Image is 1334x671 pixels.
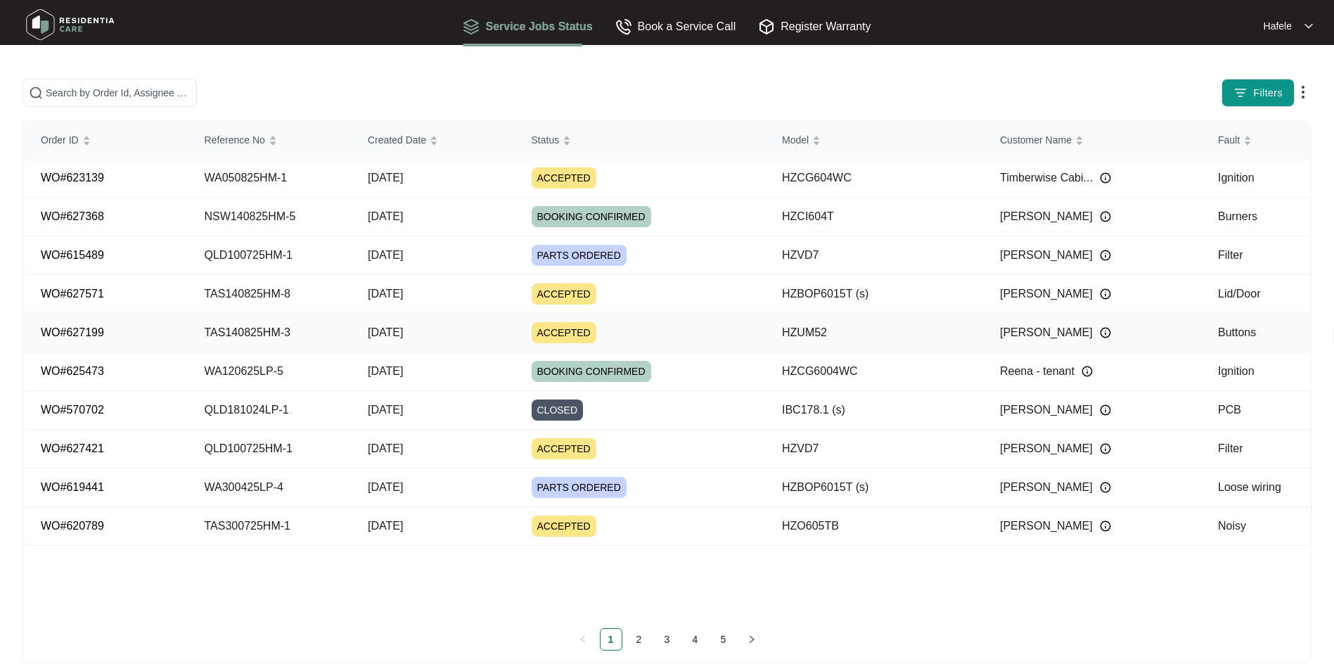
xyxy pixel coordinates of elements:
a: WO#627199 [41,326,104,338]
td: TAS300725HM-1 [188,507,352,546]
input: Search by Order Id, Assignee Name, Reference No, Customer Name and Model [46,85,191,101]
a: WO#627421 [41,442,104,454]
td: Ignition [1201,159,1310,198]
td: HZBOP6015T (s) [765,275,983,314]
button: left [572,628,594,651]
span: ACCEPTED [532,322,596,343]
li: Previous Page [572,628,594,651]
td: QLD100725HM-1 [188,236,352,275]
li: 5 [712,628,735,651]
span: Fault [1218,132,1240,148]
span: CLOSED [532,400,584,421]
img: dropdown arrow [1304,23,1313,30]
img: filter icon [1233,86,1248,100]
span: [DATE] [368,520,403,532]
a: WO#627571 [41,288,104,300]
span: [PERSON_NAME] [1000,518,1093,535]
img: Info icon [1100,404,1111,416]
span: BOOKING CONFIRMED [532,361,651,382]
span: [DATE] [368,288,403,300]
th: Customer Name [983,122,1201,159]
th: Reference No [188,122,352,159]
span: Status [532,132,560,148]
span: Order ID [41,132,79,148]
img: Info icon [1100,327,1111,338]
td: NSW140825HM-5 [188,198,352,236]
td: WA300425LP-4 [188,468,352,507]
td: Filter [1201,430,1310,468]
td: Loose wiring [1201,468,1310,507]
td: Buttons [1201,314,1310,352]
td: WA120625LP-5 [188,352,352,391]
span: right [748,635,756,644]
span: Reference No [205,132,265,148]
span: [PERSON_NAME] [1000,208,1093,225]
img: Info icon [1100,172,1111,184]
a: WO#620789 [41,520,104,532]
a: WO#570702 [41,404,104,416]
li: 4 [684,628,707,651]
a: 1 [601,629,622,650]
td: IBC178.1 (s) [765,391,983,430]
span: Customer Name [1000,132,1072,148]
span: [DATE] [368,365,403,377]
span: [DATE] [368,442,403,454]
td: Ignition [1201,352,1310,391]
span: Filters [1253,86,1283,101]
span: [DATE] [368,172,403,184]
img: search-icon [29,86,43,100]
li: 3 [656,628,679,651]
span: PARTS ORDERED [532,477,627,498]
a: 2 [629,629,650,650]
td: QLD181024LP-1 [188,391,352,430]
td: Burners [1201,198,1310,236]
a: WO#623139 [41,172,104,184]
span: [PERSON_NAME] [1000,286,1093,302]
td: Lid/Door [1201,275,1310,314]
img: Service Jobs Status icon [463,18,480,35]
img: Info icon [1100,520,1111,532]
span: [PERSON_NAME] [1000,247,1093,264]
span: [PERSON_NAME] [1000,324,1093,341]
li: 2 [628,628,650,651]
td: PCB [1201,391,1310,430]
td: HZCG604WC [765,159,983,198]
div: Register Warranty [758,18,871,35]
th: Model [765,122,983,159]
span: ACCEPTED [532,438,596,459]
span: [DATE] [368,404,403,416]
span: Model [782,132,809,148]
a: WO#619441 [41,481,104,493]
th: Status [515,122,766,159]
img: Register Warranty icon [758,18,775,35]
td: WA050825HM-1 [188,159,352,198]
img: Info icon [1100,211,1111,222]
span: [DATE] [368,481,403,493]
td: TAS140825HM-3 [188,314,352,352]
td: HZVD7 [765,430,983,468]
td: HZBOP6015T (s) [765,468,983,507]
p: Hafele [1264,19,1292,33]
a: WO#625473 [41,365,104,377]
img: Info icon [1082,366,1093,377]
span: Created Date [368,132,426,148]
span: [PERSON_NAME] [1000,479,1093,496]
a: WO#615489 [41,249,104,261]
img: Info icon [1100,482,1111,493]
td: QLD100725HM-1 [188,430,352,468]
div: Service Jobs Status [463,18,592,35]
span: [DATE] [368,249,403,261]
span: [PERSON_NAME] [1000,402,1093,418]
a: 4 [685,629,706,650]
img: Info icon [1100,288,1111,300]
a: WO#627368 [41,210,104,222]
span: [DATE] [368,210,403,222]
span: [DATE] [368,326,403,338]
td: Noisy [1201,507,1310,546]
span: ACCEPTED [532,516,596,537]
img: dropdown arrow [1295,84,1311,101]
img: residentia care logo [21,4,120,46]
li: 1 [600,628,622,651]
img: Info icon [1100,250,1111,261]
td: TAS140825HM-8 [188,275,352,314]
